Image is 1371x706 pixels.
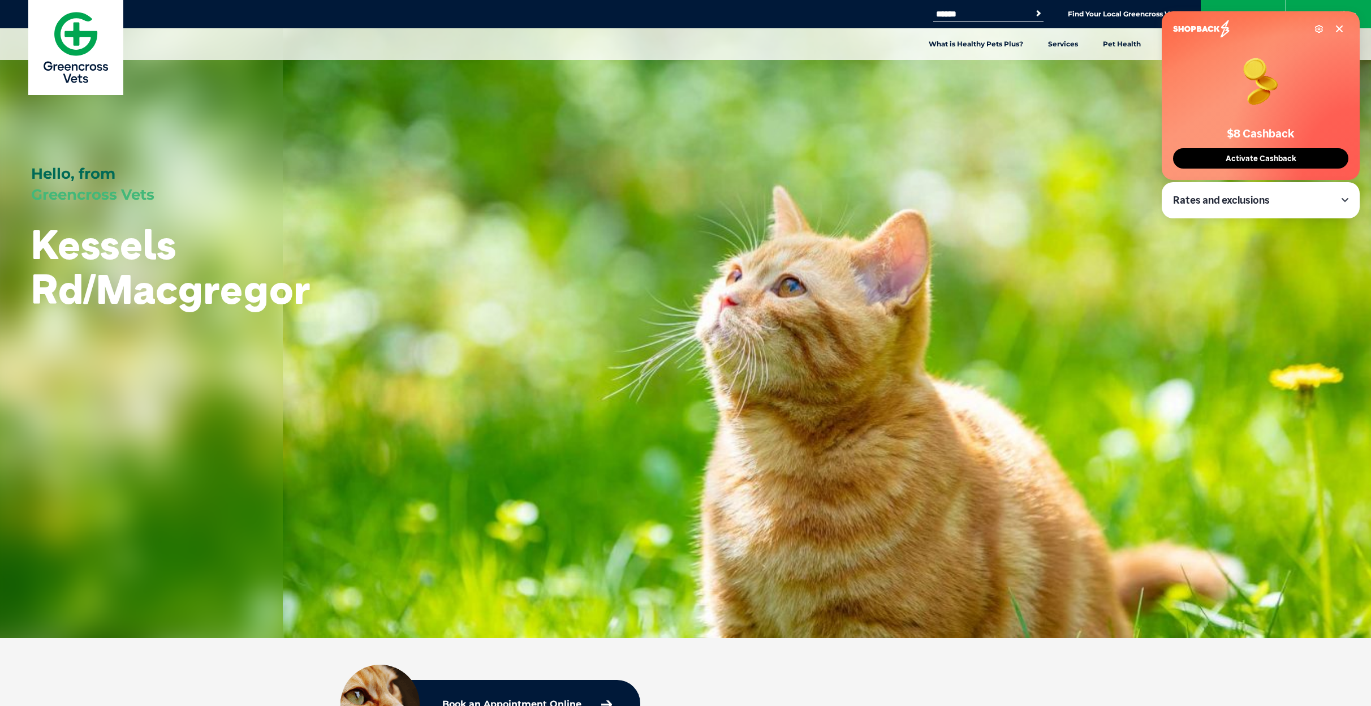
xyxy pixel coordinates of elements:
[1036,28,1090,60] a: Services
[1153,28,1219,60] a: Pet Articles
[31,186,154,204] span: Greencross Vets
[31,165,115,183] span: Hello, from
[31,222,311,311] h1: Kessels Rd/Macgregor
[1090,28,1153,60] a: Pet Health
[1068,10,1176,19] a: Find Your Local Greencross Vet
[1033,8,1044,19] button: Search
[916,28,1036,60] a: What is Healthy Pets Plus?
